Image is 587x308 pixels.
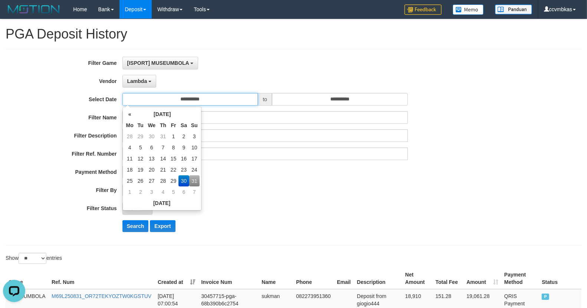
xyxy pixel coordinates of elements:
[6,4,62,15] img: MOTION_logo.png
[158,142,168,153] td: 7
[258,93,272,106] span: to
[168,131,178,142] td: 1
[150,220,175,232] button: Export
[158,120,168,131] th: Th
[122,75,157,87] button: Lambda
[127,78,147,84] span: Lambda
[539,268,581,289] th: Status
[3,3,25,25] button: Open LiveChat chat widget
[124,164,135,175] td: 18
[178,131,189,142] td: 2
[155,268,198,289] th: Created at: activate to sort column ascending
[146,142,158,153] td: 6
[402,268,433,289] th: Net Amount
[124,175,135,186] td: 25
[189,175,200,186] td: 31
[433,268,464,289] th: Total Fee
[178,153,189,164] td: 16
[158,153,168,164] td: 14
[135,153,146,164] td: 12
[146,164,158,175] td: 20
[178,175,189,186] td: 30
[127,60,189,66] span: [ISPORT] MUSEUMBOLA
[198,268,259,289] th: Invoice Num
[259,268,293,289] th: Name
[135,186,146,198] td: 2
[189,153,200,164] td: 17
[158,164,168,175] td: 21
[122,220,149,232] button: Search
[135,109,189,120] th: [DATE]
[19,253,46,264] select: Showentries
[6,27,581,42] h1: PGA Deposit History
[495,4,532,14] img: panduan.png
[124,142,135,153] td: 4
[135,120,146,131] th: Tu
[168,120,178,131] th: Fr
[168,186,178,198] td: 5
[135,164,146,175] td: 19
[168,164,178,175] td: 22
[146,131,158,142] td: 30
[124,198,200,209] th: [DATE]
[178,186,189,198] td: 6
[124,120,135,131] th: Mo
[189,164,200,175] td: 24
[463,268,501,289] th: Amount: activate to sort column ascending
[158,131,168,142] td: 31
[135,131,146,142] td: 29
[135,142,146,153] td: 5
[158,175,168,186] td: 28
[354,268,402,289] th: Description
[453,4,484,15] img: Button%20Memo.svg
[178,120,189,131] th: Sa
[135,175,146,186] td: 26
[124,153,135,164] td: 11
[168,175,178,186] td: 29
[178,142,189,153] td: 9
[146,120,158,131] th: We
[542,294,549,300] span: PAID
[404,4,442,15] img: Feedback.jpg
[6,253,62,264] label: Show entries
[146,175,158,186] td: 27
[501,268,539,289] th: Payment Method
[127,205,144,211] span: - ALL -
[334,268,354,289] th: Email
[49,268,155,289] th: Ref. Num
[124,109,135,120] th: «
[189,186,200,198] td: 7
[124,186,135,198] td: 1
[189,142,200,153] td: 10
[146,153,158,164] td: 13
[168,153,178,164] td: 15
[189,120,200,131] th: Su
[122,57,199,69] button: [ISPORT] MUSEUMBOLA
[178,164,189,175] td: 23
[168,142,178,153] td: 8
[146,186,158,198] td: 3
[189,131,200,142] td: 3
[6,268,49,289] th: Game
[124,131,135,142] td: 28
[52,293,151,299] a: M69L250831_OR72TEKYOZTW0KGSTUV
[158,186,168,198] td: 4
[293,268,334,289] th: Phone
